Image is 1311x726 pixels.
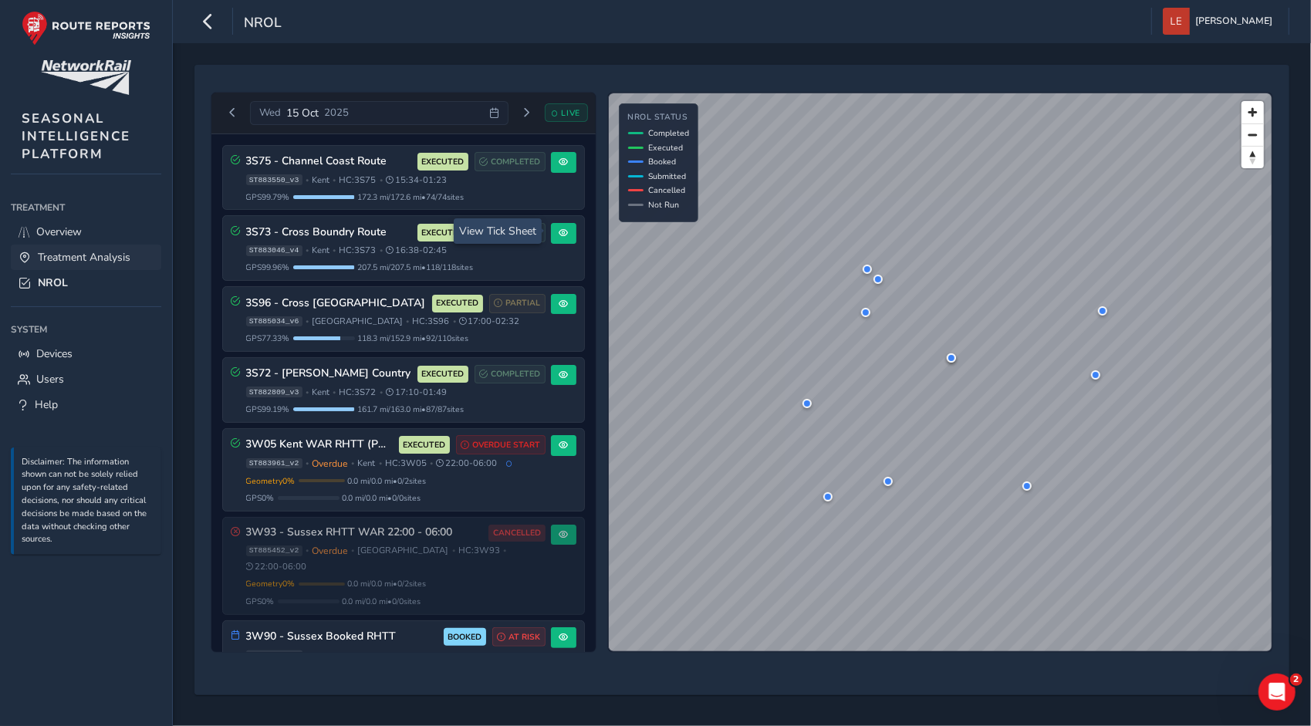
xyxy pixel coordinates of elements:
span: • [503,546,506,555]
span: • [486,651,489,660]
span: • [306,459,309,468]
span: Kent [357,458,375,469]
h3: 3W05 Kent WAR RHTT (PM) 22:00 - 06:00 [246,438,394,451]
span: EXECUTED [421,156,464,168]
span: • [351,459,354,468]
span: 0.0 mi / 0.0 mi • 0 / 2 sites [348,475,427,487]
span: Executed [649,142,684,154]
span: Not Run [649,199,680,211]
span: COMPLETED [491,227,540,239]
span: Users [36,372,64,387]
span: ST885259_v2 [246,650,302,661]
canvas: Map [609,93,1273,653]
span: ST885034_v6 [246,316,302,327]
img: rr logo [22,11,150,46]
span: HC: 3W05 [385,458,427,469]
span: 2 [1290,674,1303,686]
span: GPS 0 % [246,596,275,607]
span: ST883550_v3 [246,174,302,185]
span: 15:34 - 01:23 [386,174,447,186]
span: • [306,546,309,555]
span: NROL [244,13,282,35]
span: 22:00 - 06:00 [246,561,307,572]
div: Treatment [11,196,161,219]
span: Wed [259,106,281,120]
a: NROL [11,270,161,295]
a: Help [11,392,161,417]
span: COMPLETED [491,368,540,380]
span: ST882809_v3 [246,387,302,397]
span: • [406,317,409,326]
span: 16:38 - 02:45 [386,245,447,256]
span: EXECUTED [403,439,445,451]
button: [PERSON_NAME] [1163,8,1278,35]
span: • [430,459,433,468]
span: 15 Oct [286,106,319,120]
span: Cancelled [649,184,686,196]
span: • [380,388,383,397]
span: ST883961_v2 [246,458,302,469]
span: • [306,651,309,660]
a: Devices [11,341,161,366]
span: 17:10 - 01:49 [386,387,447,398]
span: HC: 3S96 [412,316,449,327]
span: 9h 42m to target [312,650,382,662]
span: 161.7 mi / 163.0 mi • 87 / 87 sites [358,404,465,415]
span: 207.5 mi / 207.5 mi • 118 / 118 sites [358,262,474,273]
h4: NROL Status [628,113,690,123]
span: Treatment Analysis [38,250,130,265]
span: COMPLETED [491,156,540,168]
span: Overdue [312,458,348,470]
div: System [11,318,161,341]
span: GPS 77.33 % [246,333,290,344]
span: 0.0 mi / 0.0 mi • 0 / 0 sites [343,492,421,504]
span: Overview [36,225,82,239]
span: HC: 3W90 [492,650,534,661]
button: Reset bearing to north [1242,146,1264,168]
span: Devices [36,346,73,361]
img: diamond-layout [1163,8,1190,35]
span: OVERDUE START [472,439,540,451]
span: • [333,388,336,397]
span: 0.0 mi / 0.0 mi • 0 / 2 sites [348,578,427,589]
span: Booked [649,156,677,167]
span: Kent [312,174,329,186]
p: Disclaimer: The information shown can not be solely relied upon for any safety-related decisions,... [22,456,154,547]
a: Treatment Analysis [11,245,161,270]
span: HC: 3S72 [339,387,376,398]
span: NROL [38,275,68,290]
span: 2025 [324,106,349,120]
button: Zoom in [1242,101,1264,123]
span: • [385,651,388,660]
h3: 3S75 - Channel Coast Route [246,155,412,168]
span: HC: 3S75 [339,174,376,186]
span: • [306,317,309,326]
span: • [380,176,383,184]
span: Kent [312,245,329,256]
span: SEASONAL INTELLIGENCE PLATFORM [22,110,130,163]
iframe: Intercom live chat [1259,674,1296,711]
span: CANCELLED [493,527,541,539]
span: • [306,246,309,255]
span: 118.3 mi / 152.9 mi • 92 / 110 sites [358,333,469,344]
span: • [452,546,455,555]
span: • [380,246,383,255]
span: 172.3 mi / 172.6 mi • 74 / 74 sites [358,191,465,203]
h3: 3S72 - [PERSON_NAME] Country [246,367,412,380]
h3: 3W90 - Sussex Booked RHTT [246,630,438,643]
span: 22:00 - 06:00 [436,458,497,469]
span: • [537,651,540,660]
span: EXECUTED [436,297,478,309]
button: Zoom out [1242,123,1264,146]
span: PARTIAL [505,297,540,309]
span: • [306,388,309,397]
span: • [453,317,456,326]
span: AT RISK [509,631,540,643]
span: • [333,176,336,184]
a: Overview [11,219,161,245]
span: HC: 3W93 [458,545,500,556]
span: BOOKED [448,631,481,643]
span: ST885452_v2 [246,545,302,556]
span: Help [35,397,58,412]
span: [GEOGRAPHIC_DATA] [357,545,448,556]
